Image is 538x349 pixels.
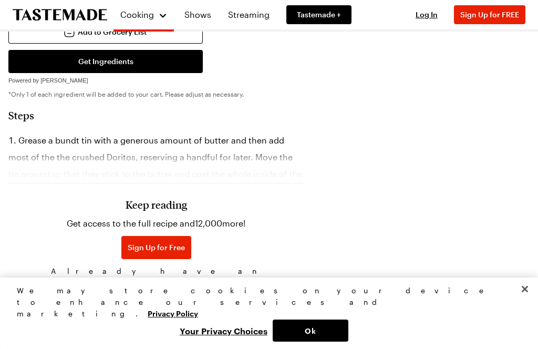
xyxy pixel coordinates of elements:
button: Log In [406,9,448,20]
button: Sign Up for Free [121,236,191,259]
button: Sign Up for FREE [454,5,525,24]
span: Add to Grocery List [78,27,147,37]
button: Your Privacy Choices [174,320,273,342]
span: Already have an account? [51,265,261,289]
span: Sign Up for FREE [460,10,519,19]
button: Get Ingredients [8,50,203,73]
li: Grease a bundt tin with a generous amount of butter and then add most of the the crushed Doritos,... [8,132,304,199]
span: Log In [416,10,438,19]
button: Ok [273,320,348,342]
span: Powered by [PERSON_NAME] [8,77,88,84]
span: Cooking [120,9,154,19]
p: *Only 1 of each ingredient will be added to your cart. Please adjust as necessary. [8,90,304,98]
a: Powered by [PERSON_NAME] [8,74,88,84]
h3: Keep reading [126,198,187,211]
a: More information about your privacy, opens in a new tab [148,308,198,318]
div: We may store cookies on your device to enhance our services and marketing. [17,285,512,320]
span: Tastemade + [297,9,341,20]
div: Privacy [17,285,512,342]
button: Cooking [120,4,168,25]
button: Add to Grocery List [8,20,203,44]
span: Sign Up for Free [128,242,185,253]
button: Close [513,278,536,301]
a: To Tastemade Home Page [13,9,107,21]
p: Get access to the full recipe and 12,000 more! [67,217,246,230]
a: Tastemade + [286,5,351,24]
h2: Steps [8,109,304,121]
